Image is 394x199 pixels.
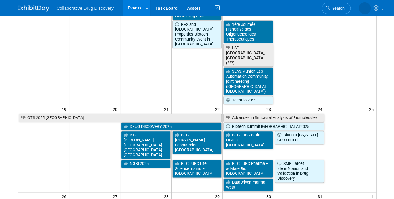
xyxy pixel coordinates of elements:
a: OTS 2025 [GEOGRAPHIC_DATA] [19,114,222,122]
img: Tamsin Lamont [359,2,371,14]
a: 1ère Journée Française des Oligonucléotides Thérapeutiques [223,20,273,43]
span: 20 [112,105,120,113]
a: BTC - [PERSON_NAME] Laboratories - [GEOGRAPHIC_DATA] [172,131,222,154]
a: DataDrivenPharma West [223,178,273,191]
a: LSE - [GEOGRAPHIC_DATA], [GEOGRAPHIC_DATA] (???) [223,44,273,67]
span: 24 [317,105,325,113]
span: Search [330,6,345,11]
a: BTC - UBC Life Science Institute - [GEOGRAPHIC_DATA] [172,160,222,178]
a: BVS and [GEOGRAPHIC_DATA] Properties Biotech Community Event in [GEOGRAPHIC_DATA] [172,20,222,48]
a: DRUG DISCOVERY 2025 [121,122,222,131]
a: NGBI 2025 [121,160,171,168]
a: SLAS:Munich Lab Automation Community, joint meeting ([GEOGRAPHIC_DATA], [GEOGRAPHIC_DATA]) [223,67,273,95]
a: Search [322,3,351,14]
a: Biotech Summit [GEOGRAPHIC_DATA] 2025 [223,122,324,131]
span: 23 [266,105,274,113]
img: ExhibitDay [18,5,49,12]
a: BTC - UBC Pharma + adMare Bio - [GEOGRAPHIC_DATA] [223,160,273,178]
a: Advances in Structural Analysis of Biomolecules [223,114,324,122]
a: Biocom [US_STATE] CEO Summit [275,131,324,144]
span: 19 [61,105,69,113]
a: BTC - UBC Brain Health - [GEOGRAPHIC_DATA] [223,131,273,149]
a: BTC - [PERSON_NAME][GEOGRAPHIC_DATA] - [GEOGRAPHIC_DATA] - [GEOGRAPHIC_DATA] [121,131,171,159]
a: TechBio 2025 [223,96,273,104]
span: 22 [214,105,222,113]
a: SMR Target Identification and Validation in Drug Discovery [275,160,324,183]
span: Collaborative Drug Discovery [57,6,114,11]
span: 21 [163,105,171,113]
span: 25 [368,105,376,113]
